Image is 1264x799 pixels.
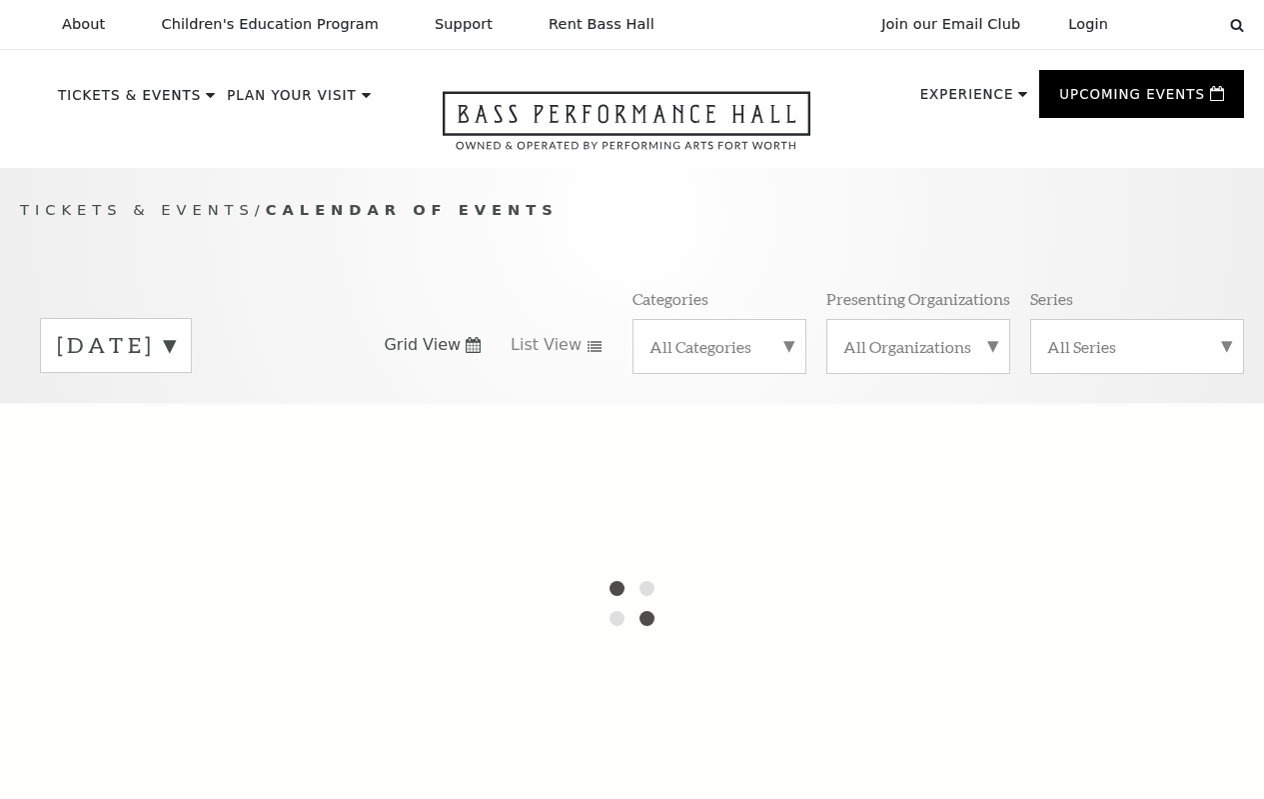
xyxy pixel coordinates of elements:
[649,336,790,357] label: All Categories
[58,89,201,113] p: Tickets & Events
[511,334,582,356] span: List View
[1030,288,1073,309] p: Series
[161,16,379,33] p: Children's Education Program
[435,16,493,33] p: Support
[920,88,1014,112] p: Experience
[20,201,255,218] span: Tickets & Events
[20,198,1244,223] p: /
[384,334,461,356] span: Grid View
[1059,88,1205,112] p: Upcoming Events
[843,336,993,357] label: All Organizations
[62,16,105,33] p: About
[266,201,559,218] span: Calendar of Events
[632,288,708,309] p: Categories
[549,16,654,33] p: Rent Bass Hall
[57,330,175,361] label: [DATE]
[1047,336,1227,357] label: All Series
[1140,15,1211,34] select: Select:
[227,89,357,113] p: Plan Your Visit
[826,288,1010,309] p: Presenting Organizations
